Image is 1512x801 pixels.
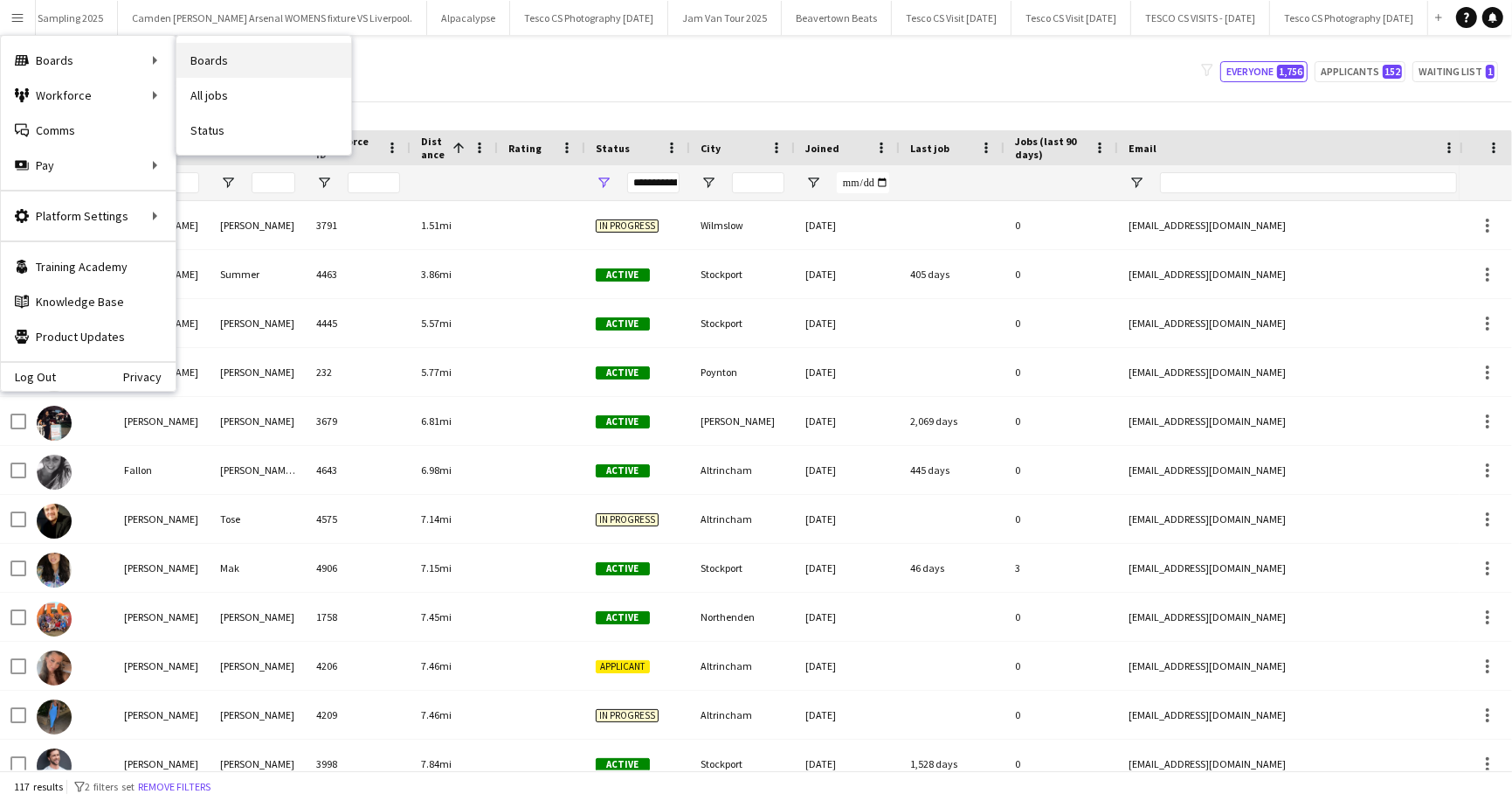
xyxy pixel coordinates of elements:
span: 1 [1486,65,1495,79]
span: 7.46mi [421,659,452,672]
div: [DATE] [795,397,900,445]
div: [EMAIL_ADDRESS][DOMAIN_NAME] [1118,250,1467,298]
input: Workforce ID Filter Input [348,172,400,193]
div: [EMAIL_ADDRESS][DOMAIN_NAME] [1118,593,1467,641]
div: [PERSON_NAME] [210,642,306,690]
button: Open Filter Menu [805,175,821,191]
div: 4209 [306,691,411,739]
a: Privacy [123,370,176,384]
div: [EMAIL_ADDRESS][DOMAIN_NAME] [1118,740,1467,788]
div: Stockport [690,544,795,592]
div: [PERSON_NAME]/[PERSON_NAME] [210,446,306,494]
div: 0 [1005,348,1118,396]
span: Joined [805,142,839,155]
a: All jobs [176,78,351,113]
span: 2 filters set [85,780,135,793]
div: [DATE] [795,495,900,543]
div: 0 [1005,642,1118,690]
div: [EMAIL_ADDRESS][DOMAIN_NAME] [1118,201,1467,249]
div: 0 [1005,495,1118,543]
div: Poynton [690,348,795,396]
button: TESCO CS VISITS - [DATE] [1131,1,1270,35]
button: Tesco CS Visit [DATE] [1011,1,1131,35]
div: 4206 [306,642,411,690]
span: 7.14mi [421,512,452,526]
div: 46 days [900,544,1005,592]
span: 6.81mi [421,414,452,428]
button: Open Filter Menu [220,175,236,191]
div: Summer [210,250,306,298]
div: [DATE] [795,642,900,690]
div: Stockport [690,299,795,347]
span: Active [596,611,650,624]
span: Active [596,562,650,575]
button: Open Filter Menu [701,175,716,191]
span: Active [596,268,650,282]
div: [EMAIL_ADDRESS][DOMAIN_NAME] [1118,397,1467,445]
span: Distance [421,135,445,161]
span: In progress [596,709,659,722]
div: 4445 [306,299,411,347]
div: [EMAIL_ADDRESS][DOMAIN_NAME] [1118,642,1467,690]
div: 4906 [306,544,411,592]
div: [EMAIL_ADDRESS][DOMAIN_NAME] [1118,348,1467,396]
span: 7.15mi [421,561,452,575]
div: 2,069 days [900,397,1005,445]
div: Altrincham [690,446,795,494]
div: Boards [1,43,176,78]
button: NUS Sampling 2025 [3,1,118,35]
span: Applicant [596,660,650,673]
div: Wilmslow [690,201,795,249]
span: Active [596,317,650,331]
div: [DATE] [795,250,900,298]
div: [DATE] [795,201,900,249]
div: 405 days [900,250,1005,298]
div: [PERSON_NAME] [114,495,210,543]
span: Status [596,142,630,155]
div: [DATE] [795,348,900,396]
input: Joined Filter Input [837,172,889,193]
div: 0 [1005,397,1118,445]
div: [PERSON_NAME] [114,642,210,690]
div: [EMAIL_ADDRESS][DOMAIN_NAME] [1118,691,1467,739]
div: Mak [210,544,306,592]
div: 1,528 days [900,740,1005,788]
div: Altrincham [690,495,795,543]
input: First Name Filter Input [155,172,199,193]
span: 1,756 [1277,65,1304,79]
div: [EMAIL_ADDRESS][DOMAIN_NAME] [1118,495,1467,543]
button: Open Filter Menu [1129,175,1144,191]
div: Platform Settings [1,199,176,233]
button: Tesco CS Visit [DATE] [892,1,1011,35]
span: Last job [910,142,949,155]
div: [EMAIL_ADDRESS][DOMAIN_NAME] [1118,446,1467,494]
div: 1758 [306,593,411,641]
div: [PERSON_NAME] [114,544,210,592]
button: Open Filter Menu [596,175,611,191]
div: [DATE] [795,544,900,592]
div: 0 [1005,446,1118,494]
div: [DATE] [795,740,900,788]
div: [PERSON_NAME] [210,593,306,641]
button: Open Filter Menu [316,175,332,191]
span: In progress [596,219,659,233]
span: 7.45mi [421,610,452,623]
div: [PERSON_NAME] [210,691,306,739]
input: City Filter Input [732,172,784,193]
div: [PERSON_NAME] [210,299,306,347]
img: ALEX DIXON [37,602,72,637]
img: Erica Morris [37,700,72,735]
img: James Whitehurst [37,749,72,784]
a: Comms [1,113,176,148]
div: [DATE] [795,593,900,641]
a: Status [176,113,351,148]
div: 3998 [306,740,411,788]
div: [DATE] [795,446,900,494]
div: 0 [1005,691,1118,739]
span: 7.46mi [421,708,452,721]
div: 4643 [306,446,411,494]
span: Active [596,464,650,477]
div: 0 [1005,593,1118,641]
button: Camden [PERSON_NAME] Arsenal WOMENS fixture VS Liverpool. [118,1,427,35]
div: Fallon [114,446,210,494]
